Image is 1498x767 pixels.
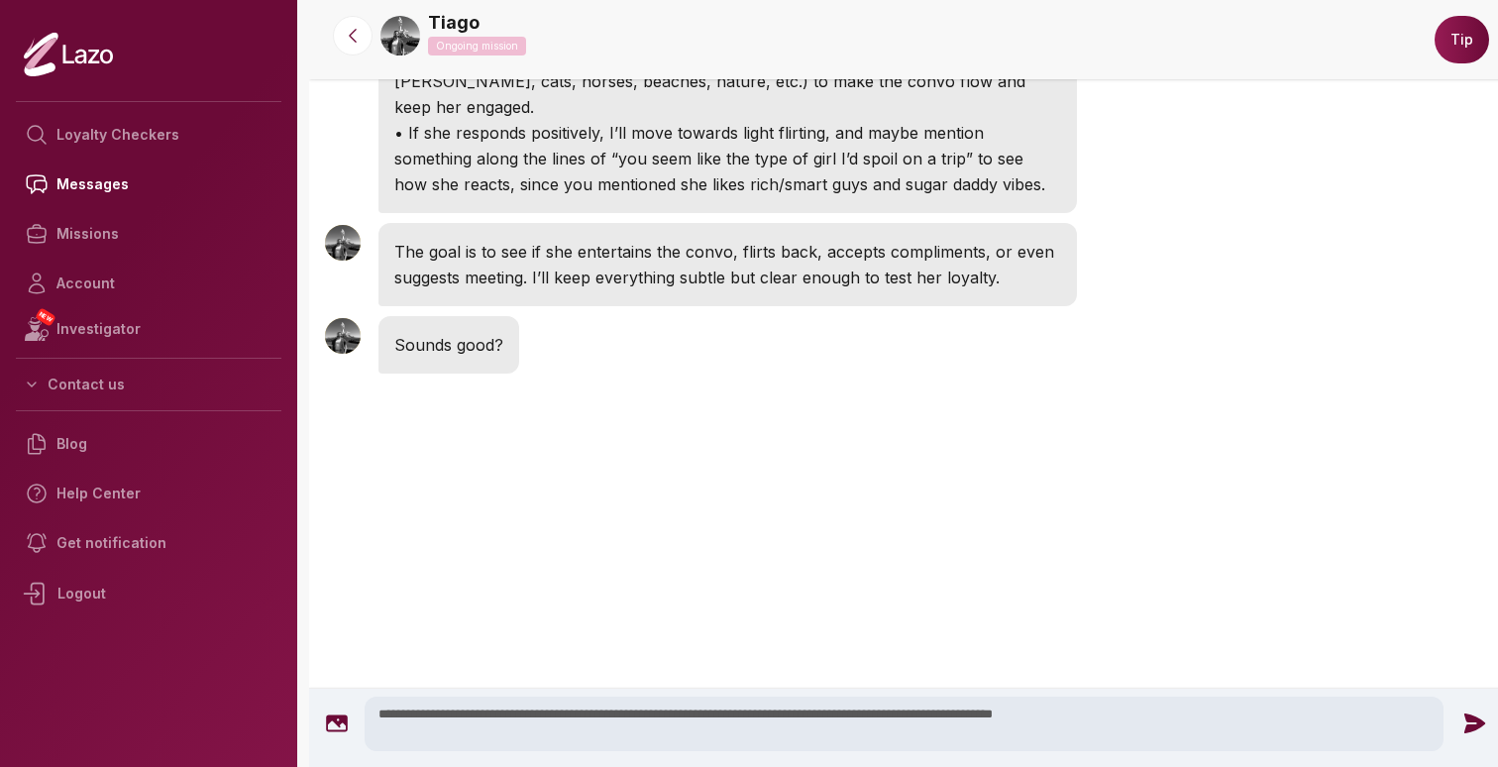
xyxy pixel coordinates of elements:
[1435,16,1489,63] button: Tip
[35,307,56,327] span: NEW
[16,419,281,469] a: Blog
[16,367,281,402] button: Contact us
[394,43,1061,120] p: • From there, I can gradually bring in things she likes ([PERSON_NAME], [PERSON_NAME], cats, hors...
[428,9,480,37] a: Tiago
[16,469,281,518] a: Help Center
[394,120,1061,197] p: • If she responds positively, I’ll move towards light flirting, and maybe mention something along...
[325,225,361,261] img: User avatar
[16,160,281,209] a: Messages
[16,259,281,308] a: Account
[325,318,361,354] img: User avatar
[428,37,526,55] p: Ongoing mission
[16,308,281,350] a: NEWInvestigator
[394,239,1061,290] p: The goal is to see if she entertains the convo, flirts back, accepts compliments, or even suggest...
[380,16,420,55] img: dcaf1818-ca8d-4ccf-9429-b343b998978c
[16,110,281,160] a: Loyalty Checkers
[16,209,281,259] a: Missions
[16,518,281,568] a: Get notification
[16,568,281,619] div: Logout
[394,332,503,358] p: Sounds good?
